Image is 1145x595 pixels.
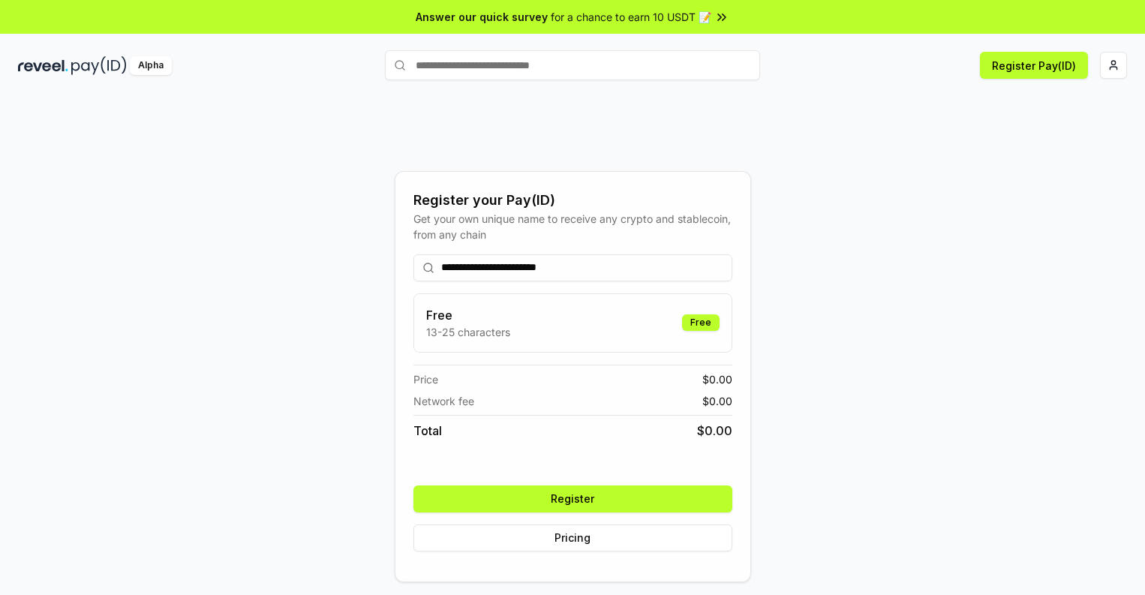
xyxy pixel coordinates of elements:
[426,324,510,340] p: 13-25 characters
[18,56,68,75] img: reveel_dark
[416,9,548,25] span: Answer our quick survey
[413,371,438,387] span: Price
[413,485,732,512] button: Register
[130,56,172,75] div: Alpha
[413,393,474,409] span: Network fee
[702,393,732,409] span: $ 0.00
[413,422,442,440] span: Total
[426,306,510,324] h3: Free
[702,371,732,387] span: $ 0.00
[413,190,732,211] div: Register your Pay(ID)
[71,56,127,75] img: pay_id
[413,211,732,242] div: Get your own unique name to receive any crypto and stablecoin, from any chain
[551,9,711,25] span: for a chance to earn 10 USDT 📝
[697,422,732,440] span: $ 0.00
[413,524,732,551] button: Pricing
[980,52,1088,79] button: Register Pay(ID)
[682,314,720,331] div: Free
